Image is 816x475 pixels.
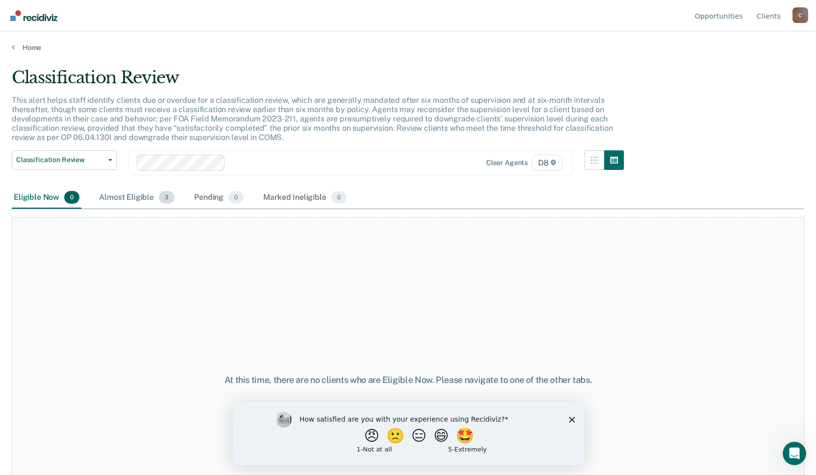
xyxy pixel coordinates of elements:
span: D8 [532,155,563,170]
div: Classification Review [12,68,624,95]
span: Classification Review [16,156,104,164]
iframe: Intercom live chat [783,442,806,465]
div: Almost Eligible3 [97,187,176,209]
p: This alert helps staff identify clients due or overdue for a classification review, which are gen... [12,95,613,142]
div: Pending0 [192,187,246,209]
span: 0 [331,191,346,204]
div: Eligible Now0 [12,187,81,209]
span: 0 [64,191,79,204]
img: Recidiviz [10,10,57,21]
button: Classification Review [12,150,117,170]
div: C [792,7,808,23]
span: 0 [228,191,244,204]
div: Marked Ineligible0 [261,187,348,209]
iframe: Survey by Kim from Recidiviz [233,402,584,465]
a: Home [12,43,804,52]
span: 3 [159,191,174,204]
div: Clear agents [486,159,528,167]
div: At this time, there are no clients who are Eligible Now. Please navigate to one of the other tabs. [210,375,606,385]
button: Profile dropdown button [792,7,808,23]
